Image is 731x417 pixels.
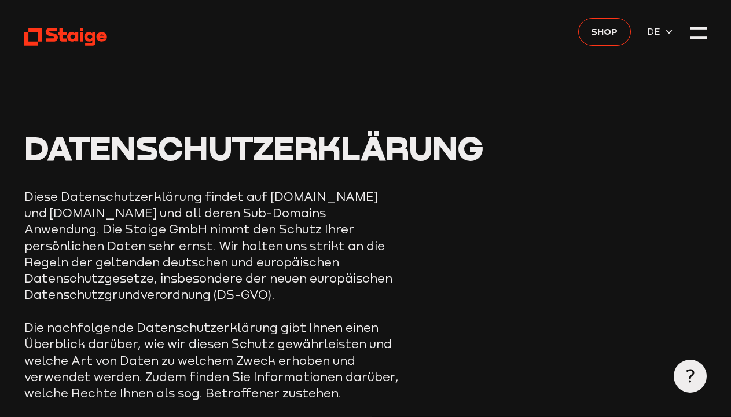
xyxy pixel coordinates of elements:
[647,24,664,39] span: DE
[24,189,401,303] p: Diese Datenschutzerklärung findet auf [DOMAIN_NAME] und [DOMAIN_NAME] und all deren Sub-Domains A...
[578,18,630,46] a: Shop
[24,127,483,168] span: Datenschutzerklärung
[24,320,401,402] p: Die nachfolgende Datenschutzerklärung gibt Ihnen einen Überblick darüber, wie wir diesen Schutz g...
[591,24,618,39] span: Shop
